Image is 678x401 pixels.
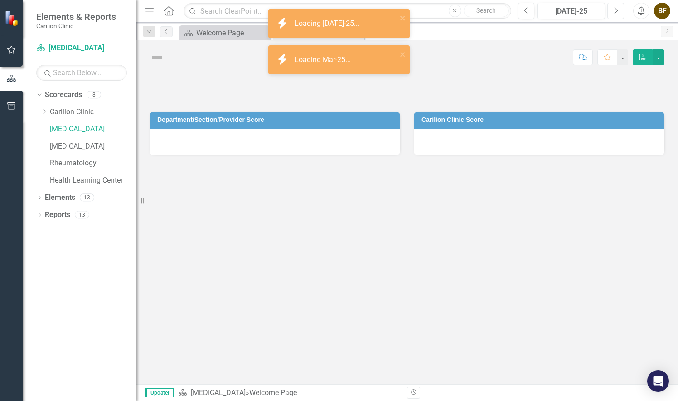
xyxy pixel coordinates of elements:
[421,116,660,123] h3: Carilion Clinic Score
[45,210,70,220] a: Reports
[654,3,670,19] button: BF
[145,388,174,397] span: Updater
[150,50,164,65] img: Not Defined
[45,193,75,203] a: Elements
[196,27,267,39] div: Welcome Page
[400,13,406,23] button: close
[50,141,136,152] a: [MEDICAL_DATA]
[178,388,400,398] div: »
[5,10,20,26] img: ClearPoint Strategy
[50,175,136,186] a: Health Learning Center
[295,19,362,29] div: Loading [DATE]-25...
[36,22,116,29] small: Carilion Clinic
[647,370,669,392] div: Open Intercom Messenger
[191,388,246,397] a: [MEDICAL_DATA]
[50,158,136,169] a: Rheumatology
[184,3,511,19] input: Search ClearPoint...
[75,211,89,219] div: 13
[50,107,136,117] a: Carilion Clinic
[400,49,406,59] button: close
[36,43,127,53] a: [MEDICAL_DATA]
[537,3,605,19] button: [DATE]-25
[36,11,116,22] span: Elements & Reports
[157,116,396,123] h3: Department/Section/Provider Score
[464,5,509,17] button: Search
[50,124,136,135] a: [MEDICAL_DATA]
[295,55,353,65] div: Loading Mar-25...
[540,6,602,17] div: [DATE]-25
[87,91,101,99] div: 8
[80,194,94,202] div: 13
[181,27,267,39] a: Welcome Page
[45,90,82,100] a: Scorecards
[476,7,496,14] span: Search
[249,388,297,397] div: Welcome Page
[36,65,127,81] input: Search Below...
